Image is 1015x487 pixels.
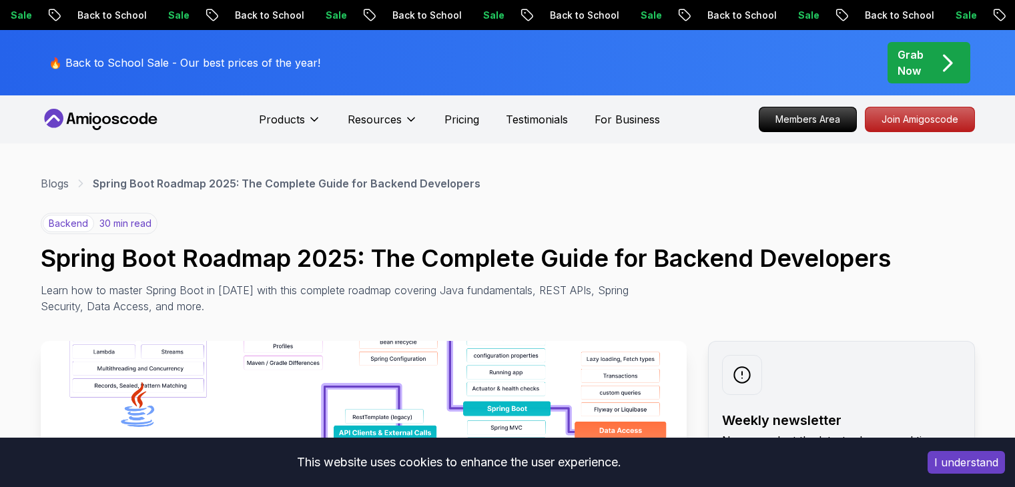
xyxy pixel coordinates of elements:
a: Testimonials [506,111,568,127]
p: 🔥 Back to School Sale - Our best prices of the year! [49,55,320,71]
a: Join Amigoscode [865,107,975,132]
p: No spam. Just the latest releases and tips, interesting articles, and exclusive interviews in you... [722,432,961,480]
p: Join Amigoscode [866,107,974,131]
a: Pricing [444,111,479,127]
p: Resources [348,111,402,127]
p: Sale [352,9,394,22]
p: Back to School [891,9,982,22]
a: Members Area [759,107,857,132]
p: Sale [824,9,867,22]
h1: Spring Boot Roadmap 2025: The Complete Guide for Backend Developers [41,245,975,272]
p: Back to School [576,9,667,22]
p: backend [43,215,94,232]
button: Resources [348,111,418,138]
p: Sale [667,9,709,22]
p: Back to School [418,9,509,22]
p: Grab Now [898,47,924,79]
button: Accept cookies [928,451,1005,474]
a: For Business [595,111,660,127]
div: This website uses cookies to enhance the user experience. [10,448,908,477]
p: Members Area [759,107,856,131]
p: Sale [194,9,237,22]
p: Sale [37,9,79,22]
p: Back to School [733,9,824,22]
h2: Weekly newsletter [722,411,961,430]
a: Blogs [41,175,69,191]
p: Back to School [103,9,194,22]
p: Sale [509,9,552,22]
p: 30 min read [99,217,151,230]
p: Learn how to master Spring Boot in [DATE] with this complete roadmap covering Java fundamentals, ... [41,282,639,314]
button: Products [259,111,321,138]
p: Products [259,111,305,127]
p: Back to School [261,9,352,22]
p: Spring Boot Roadmap 2025: The Complete Guide for Backend Developers [93,175,480,191]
